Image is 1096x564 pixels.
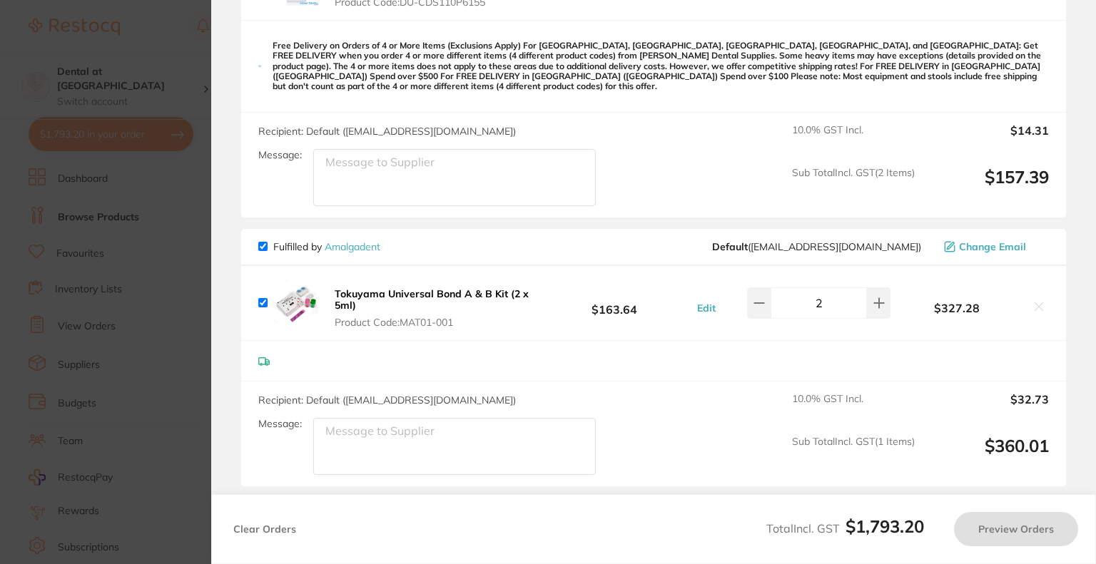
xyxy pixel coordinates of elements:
[273,280,319,326] img: bGoyNGt6cA
[335,317,531,328] span: Product Code: MAT01-001
[258,394,516,406] span: Recipient: Default ( [EMAIL_ADDRESS][DOMAIN_NAME] )
[766,521,924,535] span: Total Incl. GST
[330,287,535,329] button: Tokuyama Universal Bond A & B Kit (2 x 5ml) Product Code:MAT01-001
[273,41,1049,92] p: Free Delivery on Orders of 4 or More Items (Exclusions Apply) For [GEOGRAPHIC_DATA], [GEOGRAPHIC_...
[954,512,1078,546] button: Preview Orders
[258,125,516,138] span: Recipient: Default ( [EMAIL_ADDRESS][DOMAIN_NAME] )
[258,418,302,430] label: Message:
[693,302,720,314] button: Edit
[325,240,380,253] a: Amalgadent
[792,124,915,155] span: 10.0 % GST Incl.
[940,240,1049,253] button: Change Email
[258,149,302,161] label: Message:
[846,516,924,537] b: $1,793.20
[890,302,1023,314] b: $327.28
[335,287,529,312] b: Tokuyama Universal Bond A & B Kit (2 x 5ml)
[229,512,300,546] button: Clear Orders
[926,124,1049,155] output: $14.31
[926,167,1049,206] output: $157.39
[273,241,380,252] p: Fulfilled by
[712,240,748,253] b: Default
[926,436,1049,475] output: $360.01
[959,241,1026,252] span: Change Email
[792,167,915,206] span: Sub Total Incl. GST ( 2 Items)
[535,290,694,317] b: $163.64
[792,436,915,475] span: Sub Total Incl. GST ( 1 Items)
[712,241,921,252] span: info@amalgadent.com.au
[926,393,1049,424] output: $32.73
[792,393,915,424] span: 10.0 % GST Incl.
